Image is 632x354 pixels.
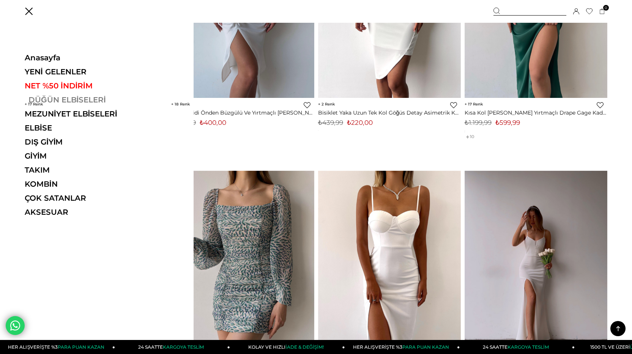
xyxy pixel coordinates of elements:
span: ₺400,00 [200,119,226,126]
span: ₺599,99 [495,119,520,126]
a: GİYİM [25,151,129,160]
a: ÇOK SATANLAR [25,194,129,203]
a: Favorilere Ekle [450,102,457,109]
a: NET %50 İNDİRİM [25,81,129,90]
a: 24 SAATTEKARGOYA TESLİM [115,340,230,354]
a: 24 SAATTEKARGOYA TESLİM [460,340,575,354]
span: ₺1.199,99 [465,119,492,126]
a: DIŞ GİYİM [25,137,129,146]
a: Favorilere Ekle [304,102,310,109]
a: YENİ GELENLER [25,67,129,76]
a: Bisiklet Yaka Uzun Tek Kol Göğüs Detay Asimetrik Kesim Gratiana Kadın [MEDICAL_DATA] Elbise 23K00... [318,109,461,116]
a: Anasayfa [25,53,129,62]
span: 18 [171,102,190,107]
a: TAKIM [25,165,129,175]
span: KARGOYA TESLİM [507,344,548,350]
a: ELBİSE [25,123,129,132]
a: 10 [466,134,474,139]
a: Saten Midi Önden Büzgülü Ve Yırtmaçlı [PERSON_NAME] [MEDICAL_DATA] Elbise 22K000547 [171,109,314,116]
a: MEZUNİYET ELBİSELERİ [25,109,129,118]
span: 10 [470,134,474,139]
a: DÜĞÜN ELBİSELERİ [25,95,129,104]
img: png;base64,iVBORw0KGgoAAAANSUhEUgAAAAEAAAABCAYAAAAfFcSJAAAAAXNSR0IArs4c6QAAAA1JREFUGFdjePfu3X8ACW... [318,130,318,131]
span: 17 [465,102,483,107]
a: HER ALIŞVERİŞTE %3PARA PUAN KAZAN [345,340,460,354]
a: 0 [599,9,605,14]
a: Favorilere Ekle [597,102,604,109]
span: PARA PUAN KAZAN [402,344,449,350]
span: ₺220,00 [347,119,373,126]
span: 17 [25,102,43,107]
span: PARA PUAN KAZAN [58,344,104,350]
a: KOMBİN [25,179,129,189]
span: 2 [318,102,335,107]
span: ₺439,99 [318,119,343,126]
a: KOLAY VE HIZLIİADE & DEĞİŞİM! [230,340,345,354]
span: KARGOYA TESLİM [163,344,204,350]
span: İADE & DEĞİŞİM! [285,344,323,350]
a: Kısa Kol [PERSON_NAME] Yırtmaçlı Drape Gage Kadın Zümrüt Elbise 22K000431 [465,109,607,116]
a: AKSESUAR [25,208,129,217]
span: 0 [603,5,609,11]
